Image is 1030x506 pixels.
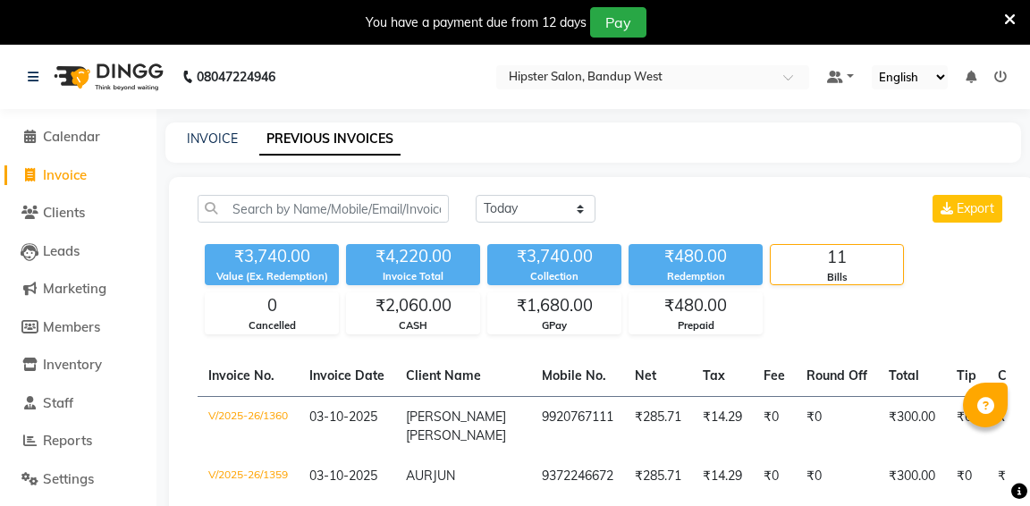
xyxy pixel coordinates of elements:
div: CASH [347,318,479,333]
a: Inventory [4,355,152,375]
a: Members [4,317,152,338]
div: 0 [206,293,338,318]
span: Mobile No. [542,367,606,384]
a: Settings [4,469,152,490]
td: ₹0 [946,456,987,497]
td: ₹285.71 [624,396,692,456]
td: 9920767111 [531,396,624,456]
div: ₹1,680.00 [488,293,621,318]
a: INVOICE [187,131,238,147]
input: Search by Name/Mobile/Email/Invoice No [198,195,449,223]
td: V/2025-26/1359 [198,456,299,497]
td: ₹0 [796,396,878,456]
div: ₹4,220.00 [346,244,480,269]
td: 9372246672 [531,456,624,497]
span: 03-10-2025 [309,409,377,425]
a: Staff [4,393,152,414]
td: ₹14.29 [692,456,753,497]
div: ₹3,740.00 [487,244,621,269]
div: Bills [771,270,903,285]
span: Invoice [43,166,87,183]
div: Invoice Total [346,269,480,284]
span: Inventory [43,356,102,373]
span: Leads [43,242,80,259]
span: Invoice Date [309,367,384,384]
div: Cancelled [206,318,338,333]
span: Export [957,200,994,216]
td: ₹14.29 [692,396,753,456]
div: ₹480.00 [629,293,762,318]
td: ₹300.00 [878,396,946,456]
span: AURJUN [406,468,455,484]
a: Invoice [4,165,152,186]
span: Clients [43,204,85,221]
a: Leads [4,241,152,262]
span: Round Off [806,367,867,384]
span: Total [889,367,919,384]
a: PREVIOUS INVOICES [259,123,401,156]
div: Redemption [629,269,763,284]
span: Staff [43,394,73,411]
td: ₹0 [753,396,796,456]
span: [PERSON_NAME] [406,409,506,425]
button: Export [933,195,1002,223]
div: You have a payment due from 12 days [366,13,587,32]
td: V/2025-26/1360 [198,396,299,456]
span: Net [635,367,656,384]
a: Calendar [4,127,152,148]
td: ₹285.71 [624,456,692,497]
td: ₹0 [753,456,796,497]
span: Calendar [43,128,100,145]
td: ₹300.00 [878,456,946,497]
span: Fee [764,367,785,384]
div: 11 [771,245,903,270]
span: 03-10-2025 [309,468,377,484]
span: Settings [43,470,94,487]
div: ₹480.00 [629,244,763,269]
td: ₹0 [796,456,878,497]
a: Clients [4,203,152,223]
span: Tax [703,367,725,384]
div: Value (Ex. Redemption) [205,269,339,284]
td: ₹0 [946,396,987,456]
b: 08047224946 [197,52,275,102]
span: Client Name [406,367,481,384]
span: [PERSON_NAME] [406,427,506,443]
div: Prepaid [629,318,762,333]
span: Invoice No. [208,367,274,384]
span: Members [43,318,100,335]
a: Marketing [4,279,152,299]
a: Reports [4,431,152,451]
span: Tip [957,367,976,384]
img: logo [46,52,168,102]
div: ₹3,740.00 [205,244,339,269]
div: GPay [488,318,621,333]
span: Marketing [43,280,106,297]
div: Collection [487,269,621,284]
div: ₹2,060.00 [347,293,479,318]
button: Pay [590,7,646,38]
